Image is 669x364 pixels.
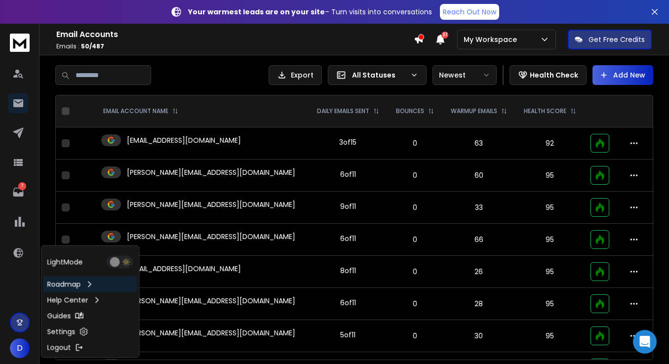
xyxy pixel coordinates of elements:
p: 0 [394,138,436,148]
td: 30 [442,320,515,352]
td: 60 [442,160,515,192]
p: HEALTH SCORE [524,107,566,115]
p: [PERSON_NAME][EMAIL_ADDRESS][DOMAIN_NAME] [127,296,295,306]
p: BOUNCES [396,107,424,115]
div: 6 of 11 [340,234,356,243]
button: Add New [592,65,653,85]
a: Settings [43,324,137,340]
p: [EMAIL_ADDRESS][DOMAIN_NAME] [127,264,241,274]
p: [PERSON_NAME][EMAIL_ADDRESS][DOMAIN_NAME] [127,167,295,177]
p: DAILY EMAILS SENT [317,107,369,115]
td: 95 [515,160,585,192]
p: – Turn visits into conversations [188,7,432,17]
td: 33 [442,192,515,224]
button: D [10,338,30,358]
td: 92 [515,127,585,160]
p: [EMAIL_ADDRESS][DOMAIN_NAME] [127,135,241,145]
span: 27 [441,32,448,39]
a: Help Center [43,292,137,308]
p: 0 [394,267,436,277]
button: Get Free Credits [568,30,652,49]
p: 7 [18,182,26,190]
p: All Statuses [352,70,406,80]
div: 6 of 11 [340,298,356,308]
td: 95 [515,256,585,288]
p: [PERSON_NAME][EMAIL_ADDRESS][DOMAIN_NAME] [127,200,295,209]
div: 8 of 11 [340,266,356,276]
p: Light Mode [47,257,83,267]
button: Export [269,65,322,85]
p: 0 [394,202,436,212]
p: Guides [47,311,71,321]
div: EMAIL ACCOUNT NAME [103,107,178,115]
span: 50 / 487 [81,42,104,50]
strong: Your warmest leads are on your site [188,7,325,17]
div: 5 of 11 [340,330,355,340]
p: 0 [394,170,436,180]
a: 7 [8,182,28,202]
p: [PERSON_NAME][EMAIL_ADDRESS][DOMAIN_NAME] [127,232,295,242]
div: 6 of 11 [340,169,356,179]
td: 95 [515,320,585,352]
a: Guides [43,308,137,324]
p: Get Free Credits [589,35,645,44]
button: Newest [433,65,497,85]
p: Health Check [530,70,578,80]
td: 28 [442,288,515,320]
td: 95 [515,288,585,320]
button: Health Check [510,65,587,85]
td: 26 [442,256,515,288]
h1: Email Accounts [56,29,414,40]
p: Reach Out Now [443,7,496,17]
p: 0 [394,235,436,244]
div: 9 of 11 [340,202,356,211]
p: Emails : [56,42,414,50]
p: [PERSON_NAME][EMAIL_ADDRESS][DOMAIN_NAME] [127,328,295,338]
td: 66 [442,224,515,256]
a: Reach Out Now [440,4,499,20]
p: Roadmap [47,280,81,289]
p: Logout [47,343,71,353]
img: logo [10,34,30,52]
p: Help Center [47,295,88,305]
td: 95 [515,192,585,224]
a: Roadmap [43,277,137,292]
div: Open Intercom Messenger [633,330,657,354]
p: Settings [47,327,76,337]
td: 63 [442,127,515,160]
td: 95 [515,224,585,256]
div: 3 of 15 [339,137,356,147]
p: WARMUP EMAILS [451,107,497,115]
p: My Workspace [464,35,521,44]
p: 0 [394,299,436,309]
p: 0 [394,331,436,341]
